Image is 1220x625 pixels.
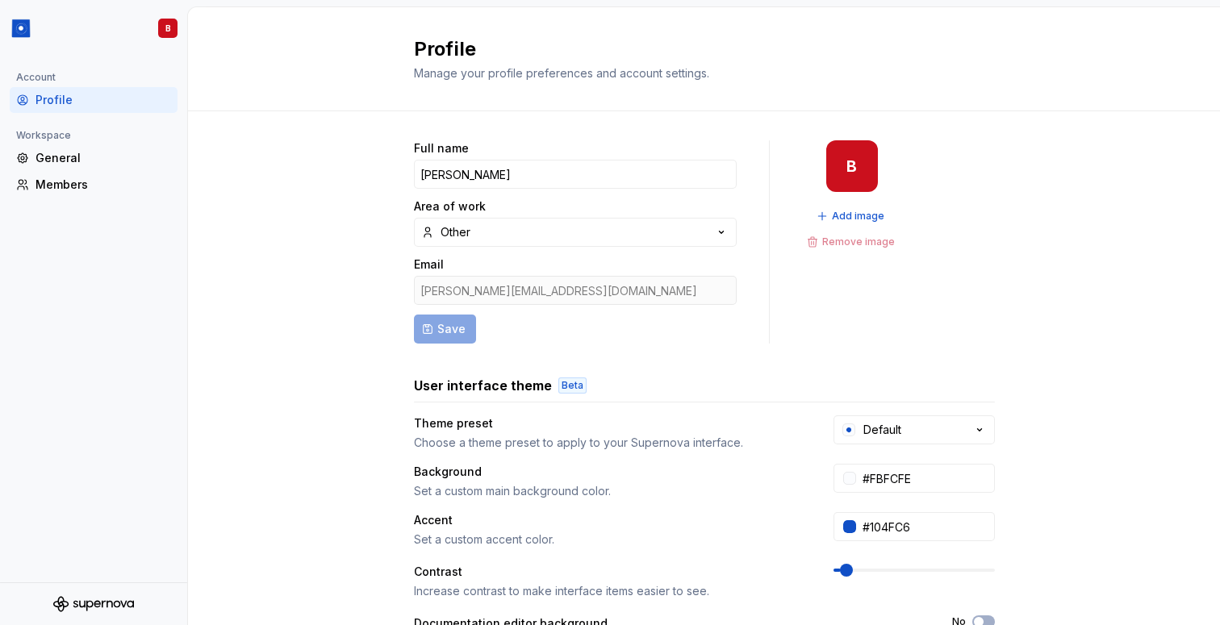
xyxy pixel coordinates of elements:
[832,210,884,223] span: Add image
[3,10,184,46] button: B
[414,415,804,431] div: Theme preset
[10,68,62,87] div: Account
[10,145,178,171] a: General
[414,376,552,395] h3: User interface theme
[36,177,171,193] div: Members
[11,19,31,38] img: 049812b6-2877-400d-9dc9-987621144c16.png
[441,224,470,240] div: Other
[863,422,901,438] div: Default
[846,160,857,173] div: B
[10,87,178,113] a: Profile
[414,512,804,528] div: Accent
[856,512,995,541] input: #104FC6
[856,464,995,493] input: #FFFFFF
[10,126,77,145] div: Workspace
[414,483,804,499] div: Set a custom main background color.
[812,205,892,227] button: Add image
[414,464,804,480] div: Background
[414,531,804,548] div: Set a custom accent color.
[414,256,444,273] label: Email
[414,564,804,580] div: Contrast
[414,140,469,156] label: Full name
[834,415,995,444] button: Default
[53,596,134,612] svg: Supernova Logo
[414,36,976,62] h2: Profile
[414,66,709,80] span: Manage your profile preferences and account settings.
[36,150,171,166] div: General
[558,377,587,394] div: Beta
[36,92,171,108] div: Profile
[414,198,486,215] label: Area of work
[414,435,804,451] div: Choose a theme preset to apply to your Supernova interface.
[414,583,804,599] div: Increase contrast to make interface items easier to see.
[165,22,171,35] div: B
[10,172,178,198] a: Members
